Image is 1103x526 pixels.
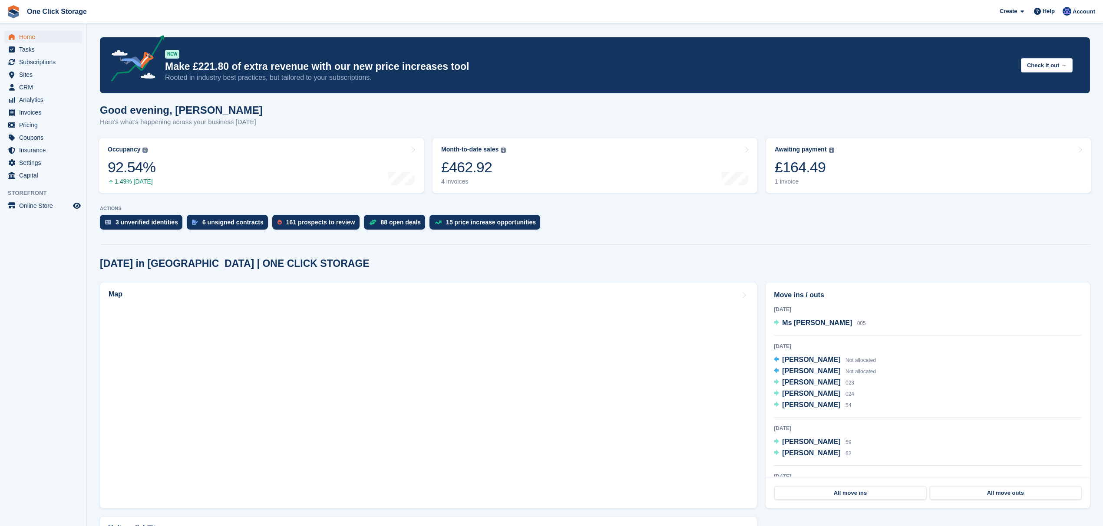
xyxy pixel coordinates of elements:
[19,69,71,81] span: Sites
[192,220,198,225] img: contract_signature_icon-13c848040528278c33f63329250d36e43548de30e8caae1d1a13099fd9432cc5.svg
[774,448,851,459] a: [PERSON_NAME] 62
[19,81,71,93] span: CRM
[782,449,840,457] span: [PERSON_NAME]
[774,424,1082,432] div: [DATE]
[108,146,140,153] div: Occupancy
[202,219,264,226] div: 6 unsigned contracts
[845,368,876,375] span: Not allocated
[774,290,1082,300] h2: Move ins / outs
[446,219,536,226] div: 15 price increase opportunities
[429,215,545,234] a: 15 price increase opportunities
[4,56,82,68] a: menu
[782,390,840,397] span: [PERSON_NAME]
[187,215,272,234] a: 6 unsigned contracts
[774,486,926,500] a: All move ins
[433,138,757,193] a: Month-to-date sales £462.92 4 invoices
[1043,7,1055,16] span: Help
[845,402,851,408] span: 54
[1021,58,1073,72] button: Check it out →
[782,356,840,363] span: [PERSON_NAME]
[782,378,840,386] span: [PERSON_NAME]
[774,366,876,377] a: [PERSON_NAME] Not allocated
[435,220,442,224] img: price_increase_opportunities-93ffe204e8149a01c8c9dc8f82e8f89637d9d84a8eef4429ea346261dce0b2c0.svg
[782,401,840,408] span: [PERSON_NAME]
[100,258,370,270] h2: [DATE] in [GEOGRAPHIC_DATA] | ONE CLICK STORAGE
[19,43,71,56] span: Tasks
[19,131,71,144] span: Coupons
[23,4,90,19] a: One Click Storage
[774,342,1082,350] div: [DATE]
[105,220,111,225] img: verify_identity-adf6edd0f0f0b5bbfe63781bf79b02c33cf7c696d77639b501bdc392416b5a36.svg
[19,200,71,212] span: Online Store
[4,69,82,81] a: menu
[845,391,854,397] span: 024
[369,219,376,225] img: deal-1b604bf984904fb50ccaf53a9ad4b4a5d6e5aea283cecdc64d6e3604feb123c2.svg
[19,56,71,68] span: Subscriptions
[104,35,165,85] img: price-adjustments-announcement-icon-8257ccfd72463d97f412b2fc003d46551f7dbcb40ab6d574587a9cd5c0d94...
[4,157,82,169] a: menu
[845,439,851,445] span: 59
[845,357,876,363] span: Not allocated
[775,158,834,176] div: £164.49
[19,144,71,156] span: Insurance
[100,104,263,116] h1: Good evening, [PERSON_NAME]
[381,219,421,226] div: 88 open deals
[441,178,506,185] div: 4 invoices
[109,290,122,298] h2: Map
[782,367,840,375] span: [PERSON_NAME]
[4,144,82,156] a: menu
[501,148,506,153] img: icon-info-grey-7440780725fd019a000dd9b08b2336e03edf1995a4989e88bcd33f0948082b44.svg
[272,215,364,234] a: 161 prospects to review
[108,158,155,176] div: 92.54%
[441,158,506,176] div: £462.92
[19,169,71,181] span: Capital
[829,148,834,153] img: icon-info-grey-7440780725fd019a000dd9b08b2336e03edf1995a4989e88bcd33f0948082b44.svg
[782,438,840,445] span: [PERSON_NAME]
[99,138,424,193] a: Occupancy 92.54% 1.49% [DATE]
[364,215,430,234] a: 88 open deals
[100,215,187,234] a: 3 unverified identities
[165,50,179,59] div: NEW
[766,138,1091,193] a: Awaiting payment £164.49 1 invoice
[774,306,1082,313] div: [DATE]
[19,106,71,118] span: Invoices
[277,220,282,225] img: prospect-51fa495bee0391a8d652442698ab0144808aea92771e9ea1ae160a38d050c398.svg
[4,81,82,93] a: menu
[4,119,82,131] a: menu
[845,380,854,386] span: 023
[782,319,852,326] span: Ms [PERSON_NAME]
[4,200,82,212] a: menu
[4,94,82,106] a: menu
[441,146,499,153] div: Month-to-date sales
[4,169,82,181] a: menu
[774,355,876,366] a: [PERSON_NAME] Not allocated
[845,450,851,457] span: 62
[774,318,865,329] a: Ms [PERSON_NAME] 005
[19,119,71,131] span: Pricing
[4,131,82,144] a: menu
[19,94,71,106] span: Analytics
[775,178,834,185] div: 1 invoice
[286,219,355,226] div: 161 prospects to review
[4,43,82,56] a: menu
[19,31,71,43] span: Home
[857,320,866,326] span: 005
[774,400,851,411] a: [PERSON_NAME] 54
[100,206,1090,211] p: ACTIONS
[8,189,86,197] span: Storefront
[108,178,155,185] div: 1.49% [DATE]
[1000,7,1017,16] span: Create
[165,73,1014,82] p: Rooted in industry best practices, but tailored to your subscriptions.
[774,473,1082,480] div: [DATE]
[116,219,178,226] div: 3 unverified identities
[774,377,854,388] a: [PERSON_NAME] 023
[4,106,82,118] a: menu
[100,117,263,127] p: Here's what's happening across your business [DATE]
[4,31,82,43] a: menu
[1063,7,1071,16] img: Thomas
[165,60,1014,73] p: Make £221.80 of extra revenue with our new price increases tool
[100,283,757,508] a: Map
[774,388,854,400] a: [PERSON_NAME] 024
[19,157,71,169] span: Settings
[774,437,851,448] a: [PERSON_NAME] 59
